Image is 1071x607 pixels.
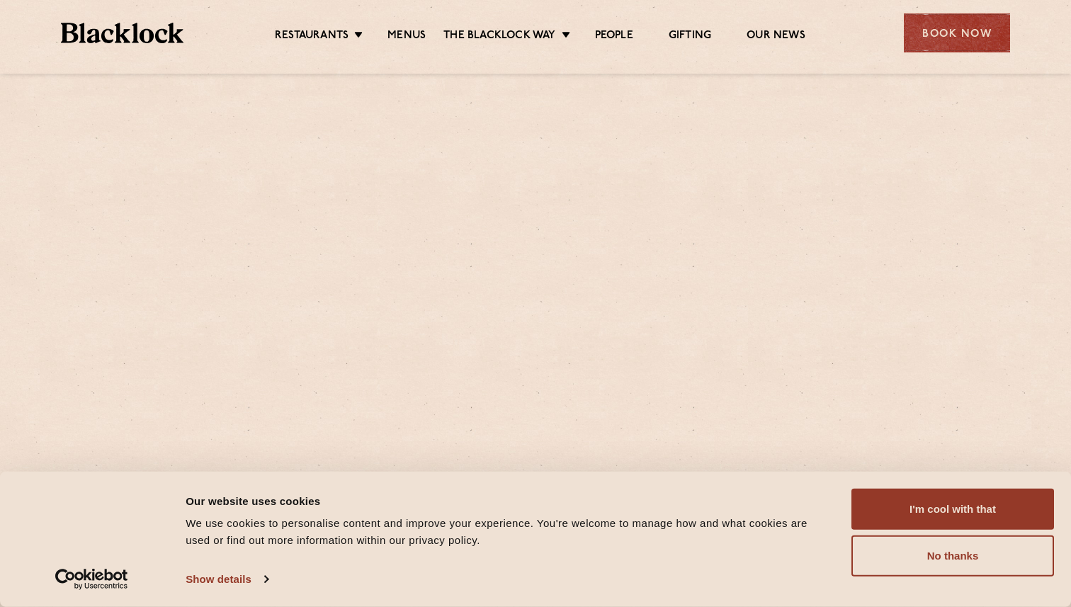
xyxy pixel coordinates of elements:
[186,492,820,509] div: Our website uses cookies
[186,515,820,549] div: We use cookies to personalise content and improve your experience. You're welcome to manage how a...
[851,535,1054,577] button: No thanks
[669,29,711,45] a: Gifting
[851,489,1054,530] button: I'm cool with that
[747,29,805,45] a: Our News
[387,29,426,45] a: Menus
[186,569,268,590] a: Show details
[275,29,348,45] a: Restaurants
[904,13,1010,52] div: Book Now
[30,569,154,590] a: Usercentrics Cookiebot - opens in a new window
[61,23,183,43] img: BL_Textured_Logo-footer-cropped.svg
[443,29,555,45] a: The Blacklock Way
[595,29,633,45] a: People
